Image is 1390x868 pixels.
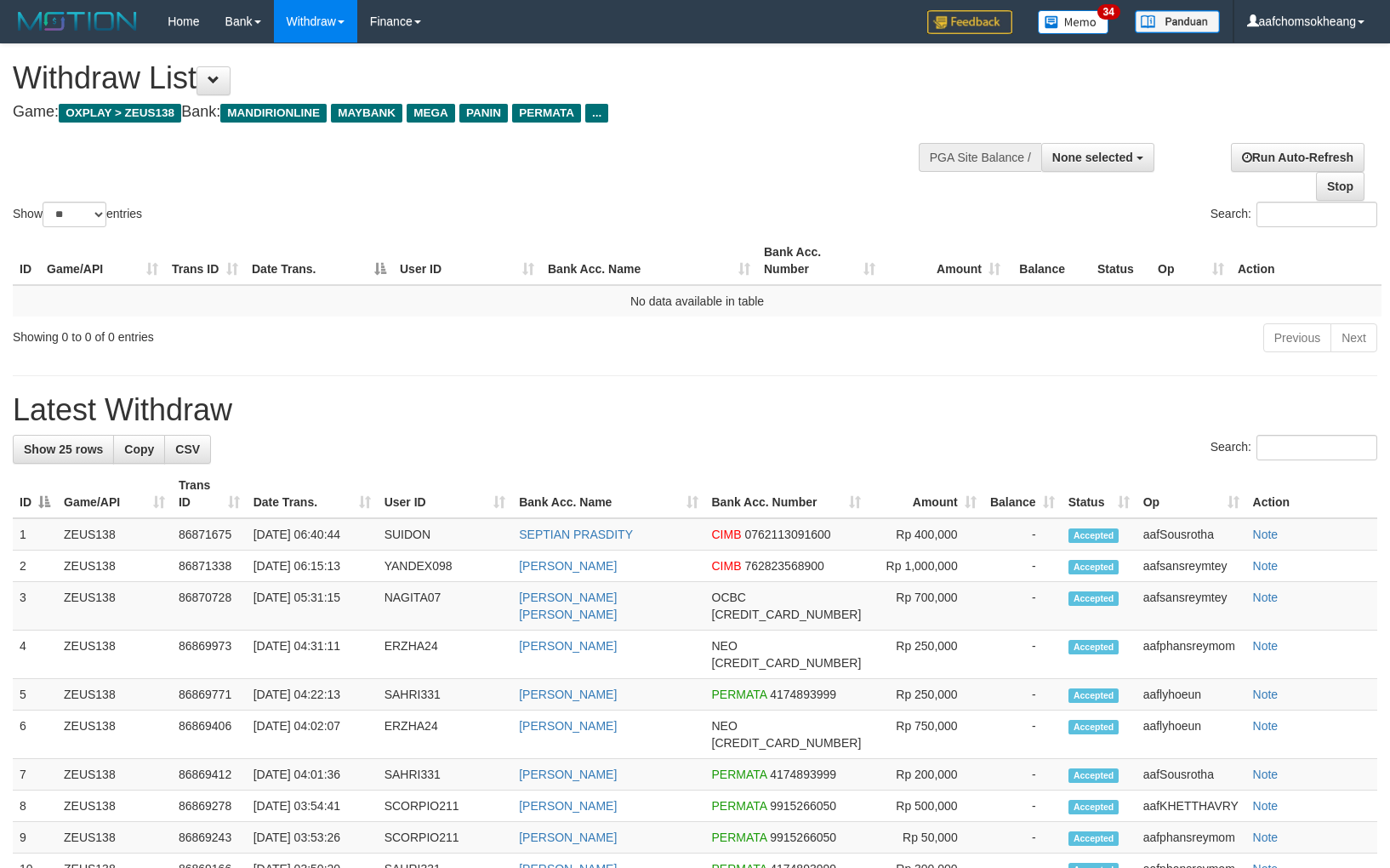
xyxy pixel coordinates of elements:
[1253,831,1279,844] a: Note
[1246,470,1377,518] th: Action
[919,143,1041,172] div: PGA Site Balance /
[712,799,767,813] span: PERMATA
[983,822,1062,854] td: -
[378,679,513,711] td: SAHRI331
[1253,528,1279,541] a: Note
[1253,719,1279,733] a: Note
[519,559,617,573] a: [PERSON_NAME]
[247,711,378,759] td: [DATE] 04:02:07
[331,104,402,123] span: MAYBANK
[1068,640,1119,654] span: Accepted
[1068,688,1119,703] span: Accepted
[757,237,882,285] th: Bank Acc. Number: activate to sort column ascending
[113,435,165,464] a: Copy
[172,759,247,791] td: 86869412
[13,237,40,285] th: ID
[541,237,757,285] th: Bank Acc. Name: activate to sort column ascending
[378,791,513,822] td: SCORPIO211
[1068,591,1119,606] span: Accepted
[712,688,767,701] span: PERMATA
[1136,631,1246,679] td: aafphansreymom
[378,822,513,854] td: SCORPIO211
[519,528,633,541] a: SEPTIAN PRASDITY
[13,435,114,464] a: Show 25 rows
[519,768,617,781] a: [PERSON_NAME]
[868,679,983,711] td: Rp 250,000
[247,582,378,631] td: [DATE] 05:31:15
[519,799,617,813] a: [PERSON_NAME]
[1136,470,1246,518] th: Op: activate to sort column ascending
[712,608,862,621] span: Copy 693818301550 to clipboard
[59,104,181,123] span: OXPLAY > ZEUS138
[868,791,983,822] td: Rp 500,000
[1068,560,1119,574] span: Accepted
[770,768,836,781] span: Copy 4174893999 to clipboard
[712,639,738,653] span: NEO
[378,551,513,582] td: YANDEX098
[983,518,1062,551] td: -
[164,435,211,464] a: CSV
[57,582,172,631] td: ZEUS138
[1136,791,1246,822] td: aafKHETTHAVRY
[1253,799,1279,813] a: Note
[1253,591,1279,604] a: Note
[13,822,57,854] td: 9
[1231,143,1364,172] a: Run Auto-Refresh
[1211,202,1377,227] label: Search:
[245,237,393,285] th: Date Trans.: activate to sort column descending
[1068,528,1119,543] span: Accepted
[519,591,617,621] a: [PERSON_NAME] [PERSON_NAME]
[1136,711,1246,759] td: aaflyhoeun
[512,104,581,123] span: PERMATA
[712,559,742,573] span: CIMB
[1211,435,1377,460] label: Search:
[868,551,983,582] td: Rp 1,000,000
[247,631,378,679] td: [DATE] 04:31:11
[13,759,57,791] td: 7
[983,582,1062,631] td: -
[1316,172,1364,201] a: Stop
[13,711,57,759] td: 6
[868,631,983,679] td: Rp 250,000
[868,711,983,759] td: Rp 750,000
[770,688,836,701] span: Copy 4174893999 to clipboard
[512,470,704,518] th: Bank Acc. Name: activate to sort column ascending
[175,443,200,456] span: CSV
[1135,10,1220,33] img: panduan.png
[407,104,455,123] span: MEGA
[13,285,1381,317] td: No data available in table
[770,831,836,844] span: Copy 9915266050 to clipboard
[983,759,1062,791] td: -
[57,759,172,791] td: ZEUS138
[247,518,378,551] td: [DATE] 06:40:44
[378,518,513,551] td: SUIDON
[712,591,746,604] span: OCBC
[247,470,378,518] th: Date Trans.: activate to sort column ascending
[983,679,1062,711] td: -
[983,631,1062,679] td: -
[172,582,247,631] td: 86870728
[983,791,1062,822] td: -
[13,470,57,518] th: ID: activate to sort column descending
[983,711,1062,759] td: -
[40,237,165,285] th: Game/API: activate to sort column ascending
[57,822,172,854] td: ZEUS138
[712,768,767,781] span: PERMATA
[1231,237,1381,285] th: Action
[24,443,103,456] span: Show 25 rows
[1136,518,1246,551] td: aafSousrotha
[13,679,57,711] td: 5
[172,551,247,582] td: 86871338
[712,528,742,541] span: CIMB
[378,711,513,759] td: ERZHA24
[43,202,106,227] select: Showentries
[712,656,862,670] span: Copy 5859457206801469 to clipboard
[1097,4,1120,20] span: 34
[13,322,567,345] div: Showing 0 to 0 of 0 entries
[1068,800,1119,814] span: Accepted
[1253,559,1279,573] a: Note
[124,443,154,456] span: Copy
[13,393,1377,427] h1: Latest Withdraw
[705,470,869,518] th: Bank Acc. Number: activate to sort column ascending
[1136,582,1246,631] td: aafsansreymtey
